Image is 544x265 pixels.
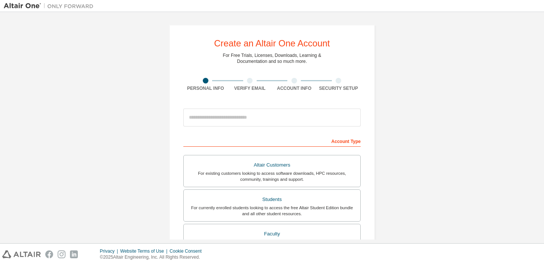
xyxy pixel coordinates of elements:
[223,52,321,64] div: For Free Trials, Licenses, Downloads, Learning & Documentation and so much more.
[317,85,361,91] div: Security Setup
[45,250,53,258] img: facebook.svg
[183,85,228,91] div: Personal Info
[188,194,356,205] div: Students
[188,160,356,170] div: Altair Customers
[100,248,120,254] div: Privacy
[214,39,330,48] div: Create an Altair One Account
[100,254,206,261] p: © 2025 Altair Engineering, Inc. All Rights Reserved.
[183,135,361,147] div: Account Type
[58,250,65,258] img: instagram.svg
[4,2,97,10] img: Altair One
[272,85,317,91] div: Account Info
[70,250,78,258] img: linkedin.svg
[2,250,41,258] img: altair_logo.svg
[169,248,206,254] div: Cookie Consent
[188,205,356,217] div: For currently enrolled students looking to access the free Altair Student Edition bundle and all ...
[188,239,356,251] div: For faculty & administrators of academic institutions administering students and accessing softwa...
[188,170,356,182] div: For existing customers looking to access software downloads, HPC resources, community, trainings ...
[120,248,169,254] div: Website Terms of Use
[188,229,356,239] div: Faculty
[228,85,272,91] div: Verify Email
